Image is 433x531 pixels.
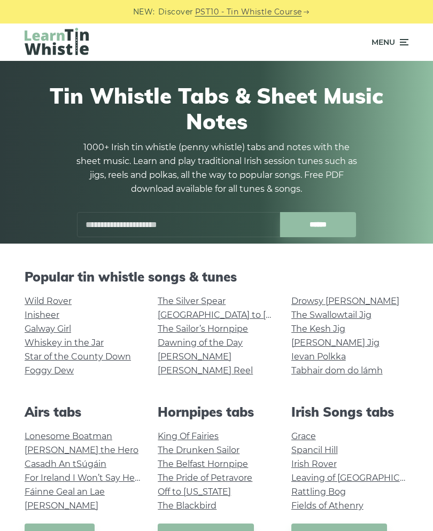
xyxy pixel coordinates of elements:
[25,501,98,511] a: [PERSON_NAME]
[158,365,253,376] a: [PERSON_NAME] Reel
[158,310,355,320] a: [GEOGRAPHIC_DATA] to [GEOGRAPHIC_DATA]
[25,445,138,455] a: [PERSON_NAME] the Hero
[158,501,216,511] a: The Blackbird
[158,445,239,455] a: The Drunken Sailor
[291,501,364,511] a: Fields of Athenry
[25,365,74,376] a: Foggy Dew
[158,352,231,362] a: [PERSON_NAME]
[25,83,408,134] h1: Tin Whistle Tabs & Sheet Music Notes
[291,296,399,306] a: Drowsy [PERSON_NAME]
[158,324,248,334] a: The Sailor’s Hornpipe
[291,338,380,348] a: [PERSON_NAME] Jig
[158,431,219,441] a: King Of Fairies
[25,28,89,55] img: LearnTinWhistle.com
[25,269,408,285] h2: Popular tin whistle songs & tunes
[291,445,338,455] a: Spancil Hill
[25,324,71,334] a: Galway Girl
[158,404,275,420] h2: Hornpipes tabs
[291,404,408,420] h2: Irish Songs tabs
[25,296,72,306] a: Wild Rover
[291,487,346,497] a: Rattling Bog
[291,324,345,334] a: The Kesh Jig
[158,296,226,306] a: The Silver Spear
[291,352,346,362] a: Ievan Polkka
[372,29,395,56] span: Menu
[291,365,383,376] a: Tabhair dom do lámh
[158,459,248,469] a: The Belfast Hornpipe
[25,459,106,469] a: Casadh An tSúgáin
[25,404,142,420] h2: Airs tabs
[291,459,337,469] a: Irish Rover
[25,487,105,497] a: Fáinne Geal an Lae
[25,352,131,362] a: Star of the County Down
[25,431,112,441] a: Lonesome Boatman
[72,140,361,196] p: 1000+ Irish tin whistle (penny whistle) tabs and notes with the sheet music. Learn and play tradi...
[25,473,166,483] a: For Ireland I Won’t Say Her Name
[291,431,316,441] a: Grace
[291,473,429,483] a: Leaving of [GEOGRAPHIC_DATA]
[25,310,59,320] a: Inisheer
[158,338,243,348] a: Dawning of the Day
[25,338,104,348] a: Whiskey in the Jar
[291,310,372,320] a: The Swallowtail Jig
[158,487,231,497] a: Off to [US_STATE]
[158,473,252,483] a: The Pride of Petravore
